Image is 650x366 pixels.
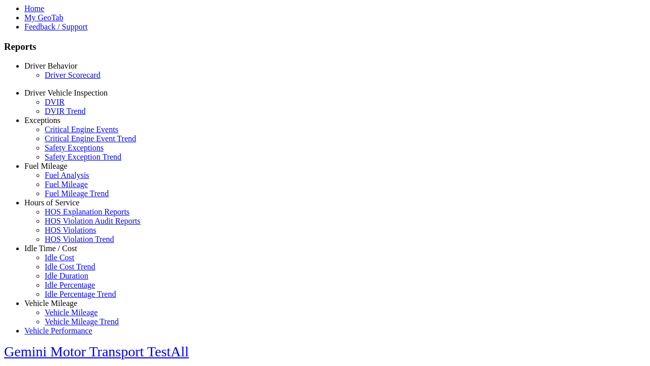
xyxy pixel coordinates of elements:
a: HOS Violation Audit Reports [45,217,141,225]
h3: Reports [4,41,646,52]
a: Fuel Analysis [45,171,89,179]
a: Fuel Mileage [24,162,68,170]
a: Gemini Motor Transport TestAll [4,344,189,359]
a: Home [24,4,44,13]
a: My GeoTab [24,13,63,22]
a: HOS Explanation Reports [45,207,129,216]
a: Safety Exceptions [45,143,104,152]
a: Idle Time / Cost [24,244,77,253]
a: HOS Violation Trend [45,235,114,243]
a: Vehicle Mileage [45,308,97,317]
a: Idle Percentage [45,281,95,289]
a: Fuel Mileage Trend [45,189,109,198]
a: Idle Cost Trend [45,262,95,271]
a: DVIR [45,98,64,106]
a: Critical Engine Events [45,125,118,134]
a: Vehicle Mileage [24,299,77,308]
a: HOS Violations [45,226,96,234]
a: Idle Percentage Trend [45,290,116,298]
a: Driver Vehicle Inspection [24,88,108,97]
a: Vehicle Performance [24,326,92,335]
a: Exceptions [24,116,60,125]
a: DVIR Trend [45,107,85,115]
a: Idle Cost [45,253,74,262]
a: Idle Duration [45,271,88,280]
a: Driver Behavior [24,62,77,70]
a: Vehicle Mileage Trend [45,317,119,326]
a: Feedback / Support [24,22,87,31]
a: Safety Exception Trend [45,152,121,161]
a: Critical Engine Event Trend [45,134,136,143]
a: Fuel Mileage [45,180,88,189]
a: Driver Scorecard [45,71,101,79]
a: Hours of Service [24,198,79,207]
